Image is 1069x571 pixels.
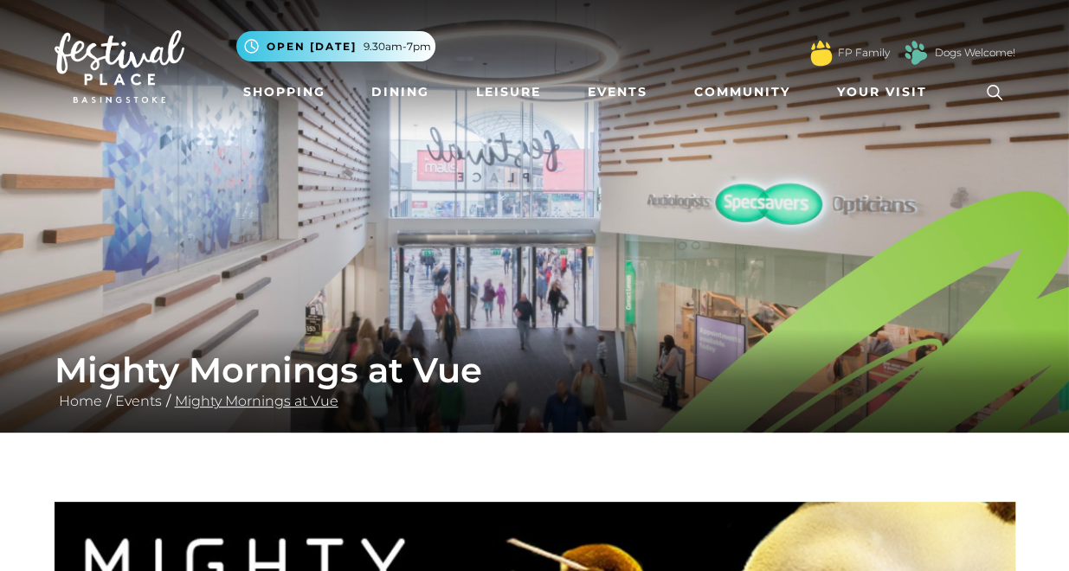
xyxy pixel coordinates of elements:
span: 9.30am-7pm [364,39,431,55]
a: FP Family [838,45,890,61]
div: / / [42,350,1028,412]
a: Shopping [236,76,332,108]
a: Your Visit [830,76,943,108]
a: Mighty Mornings at Vue [171,393,343,409]
a: Events [111,393,166,409]
a: Leisure [469,76,548,108]
span: Open [DATE] [267,39,357,55]
span: Your Visit [837,83,927,101]
a: Events [581,76,654,108]
h1: Mighty Mornings at Vue [55,350,1015,391]
button: Open [DATE] 9.30am-7pm [236,31,435,61]
a: Community [687,76,797,108]
a: Home [55,393,106,409]
a: Dining [364,76,436,108]
a: Dogs Welcome! [935,45,1015,61]
img: Festival Place Logo [55,30,184,103]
